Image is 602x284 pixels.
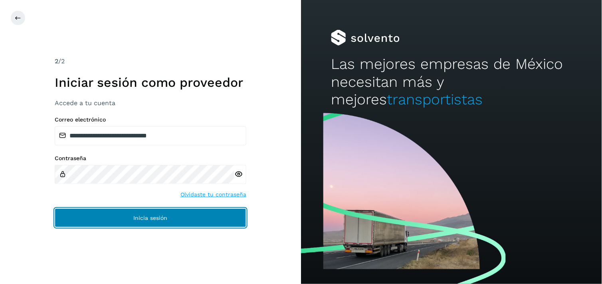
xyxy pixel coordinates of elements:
h3: Accede a tu cuenta [55,99,246,107]
span: transportistas [387,91,483,108]
span: 2 [55,57,58,65]
label: Correo electrónico [55,116,246,123]
label: Contraseña [55,155,246,162]
a: Olvidaste tu contraseña [180,190,246,199]
h2: Las mejores empresas de México necesitan más y mejores [331,55,572,108]
span: Inicia sesión [134,215,168,221]
button: Inicia sesión [55,208,246,227]
h1: Iniciar sesión como proveedor [55,75,246,90]
div: /2 [55,57,246,66]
